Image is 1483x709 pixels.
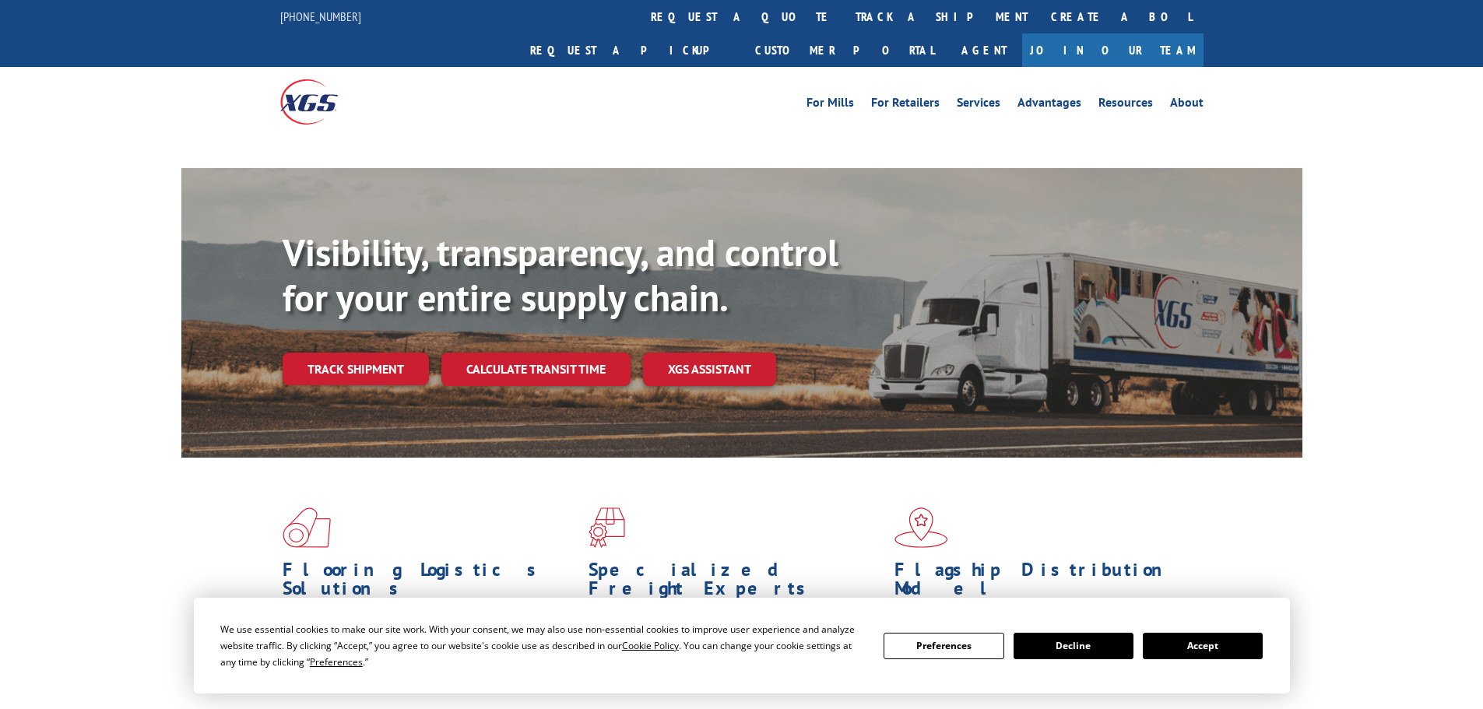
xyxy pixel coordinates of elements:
[283,353,429,385] a: Track shipment
[220,621,865,670] div: We use essential cookies to make our site work. With your consent, we may also use non-essential ...
[283,228,838,321] b: Visibility, transparency, and control for your entire supply chain.
[441,353,631,386] a: Calculate transit time
[894,507,948,548] img: xgs-icon-flagship-distribution-model-red
[946,33,1022,67] a: Agent
[1017,97,1081,114] a: Advantages
[194,598,1290,693] div: Cookie Consent Prompt
[283,507,331,548] img: xgs-icon-total-supply-chain-intelligence-red
[1014,633,1133,659] button: Decline
[310,655,363,669] span: Preferences
[280,9,361,24] a: [PHONE_NUMBER]
[871,97,940,114] a: For Retailers
[894,560,1189,605] h1: Flagship Distribution Model
[589,507,625,548] img: xgs-icon-focused-on-flooring-red
[1170,97,1204,114] a: About
[518,33,743,67] a: Request a pickup
[589,560,883,605] h1: Specialized Freight Experts
[884,633,1003,659] button: Preferences
[283,560,577,605] h1: Flooring Logistics Solutions
[1143,633,1263,659] button: Accept
[957,97,1000,114] a: Services
[1098,97,1153,114] a: Resources
[622,639,679,652] span: Cookie Policy
[643,353,776,386] a: XGS ASSISTANT
[743,33,946,67] a: Customer Portal
[1022,33,1204,67] a: Join Our Team
[807,97,854,114] a: For Mills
